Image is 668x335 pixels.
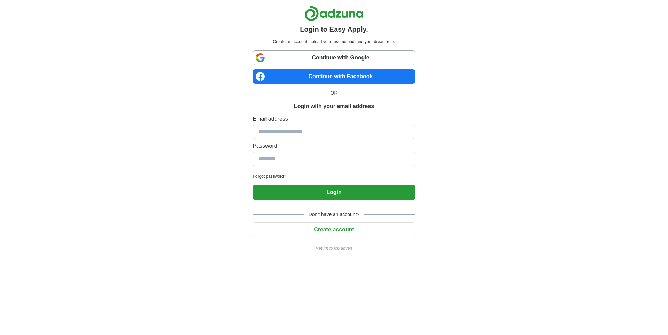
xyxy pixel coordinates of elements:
[253,222,415,237] button: Create account
[304,6,364,21] img: Adzuna logo
[294,102,374,111] h1: Login with your email address
[253,173,415,180] a: Forgot password?
[253,226,415,232] a: Create account
[253,50,415,65] a: Continue with Google
[253,245,415,252] a: Return to job advert
[254,39,414,45] p: Create an account, upload your resume and land your dream role.
[326,89,342,97] span: OR
[253,142,415,150] label: Password
[300,24,368,34] h1: Login to Easy Apply.
[253,185,415,200] button: Login
[304,211,364,218] span: Don't have an account?
[253,115,415,123] label: Email address
[253,69,415,84] a: Continue with Facebook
